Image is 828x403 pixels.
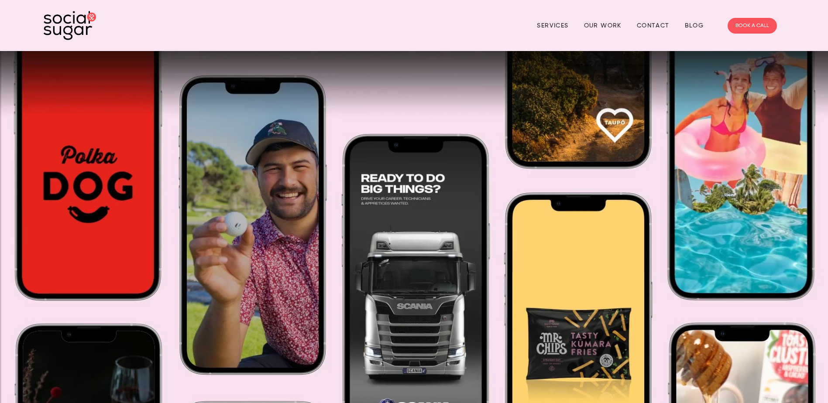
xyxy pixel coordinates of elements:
a: Blog [685,19,704,32]
a: Contact [637,19,670,32]
a: Services [537,19,568,32]
img: SocialSugar [44,11,96,40]
a: BOOK A CALL [728,18,777,34]
a: Our Work [584,19,622,32]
